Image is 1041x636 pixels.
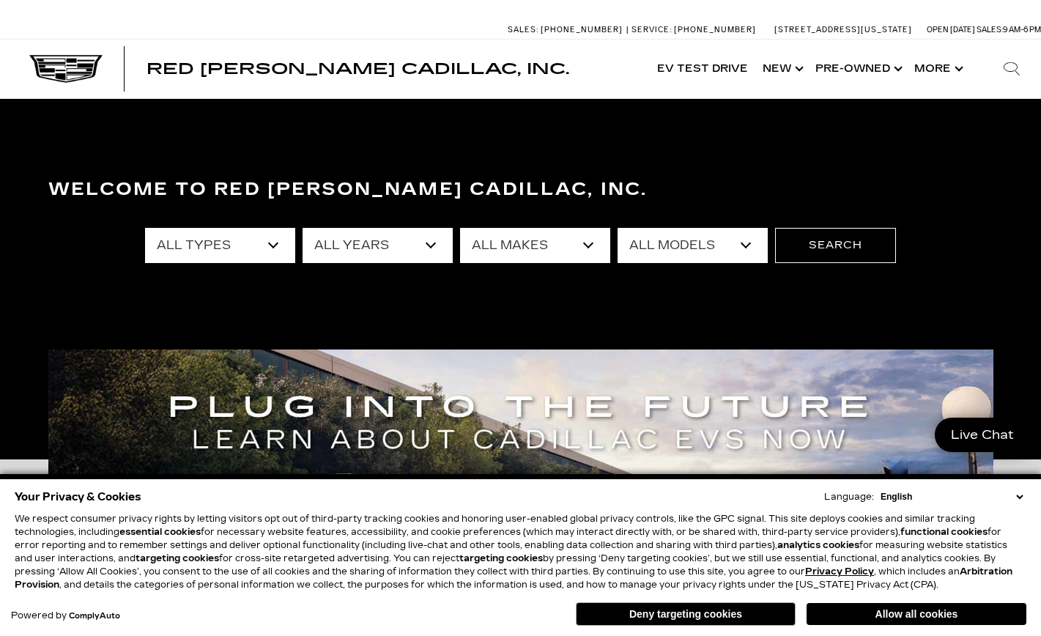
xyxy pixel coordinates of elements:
[15,487,141,507] span: Your Privacy & Cookies
[15,512,1026,591] p: We respect consumer privacy rights by letting visitors opt out of third-party tracking cookies an...
[145,228,295,263] select: Filter by type
[774,25,912,34] a: [STREET_ADDRESS][US_STATE]
[11,611,120,621] div: Powered by
[907,40,968,98] button: More
[460,228,610,263] select: Filter by make
[48,175,993,204] h3: Welcome to Red [PERSON_NAME] Cadillac, Inc.
[650,40,755,98] a: EV Test Drive
[508,26,626,34] a: Sales: [PHONE_NUMBER]
[508,25,538,34] span: Sales:
[805,566,874,577] a: Privacy Policy
[69,612,120,621] a: ComplyAuto
[303,228,453,263] select: Filter by year
[1003,25,1041,34] span: 9 AM-6 PM
[777,540,859,550] strong: analytics cookies
[877,490,1026,503] select: Language Select
[900,527,988,537] strong: functional cookies
[674,25,756,34] span: [PHONE_NUMBER]
[808,40,907,98] a: Pre-Owned
[755,40,808,98] a: New
[944,426,1021,443] span: Live Chat
[618,228,768,263] select: Filter by model
[775,228,896,263] button: Search
[541,25,623,34] span: [PHONE_NUMBER]
[927,25,975,34] span: Open [DATE]
[977,25,1003,34] span: Sales:
[626,26,760,34] a: Service: [PHONE_NUMBER]
[147,60,569,78] span: Red [PERSON_NAME] Cadillac, Inc.
[119,527,201,537] strong: essential cookies
[807,603,1026,625] button: Allow all cookies
[147,62,569,76] a: Red [PERSON_NAME] Cadillac, Inc.
[935,418,1030,452] a: Live Chat
[824,492,874,501] div: Language:
[459,553,543,563] strong: targeting cookies
[29,55,103,83] img: Cadillac Dark Logo with Cadillac White Text
[631,25,672,34] span: Service:
[576,602,796,626] button: Deny targeting cookies
[136,553,219,563] strong: targeting cookies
